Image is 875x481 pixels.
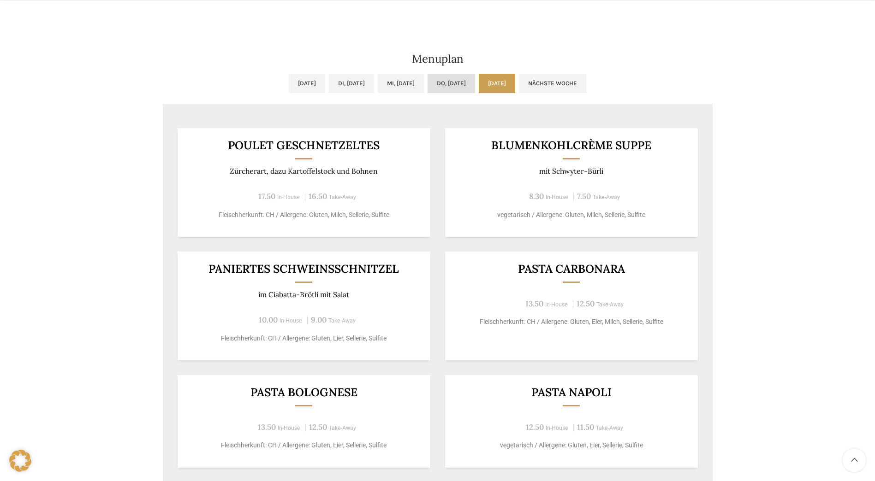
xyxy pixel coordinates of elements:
p: im Ciabatta-Brötli mit Salat [189,290,419,299]
a: Nächste Woche [519,74,586,93]
p: Fleischherkunft: CH / Allergene: Gluten, Eier, Milch, Sellerie, Sulfite [456,317,686,327]
span: 17.50 [258,191,275,201]
a: Mi, [DATE] [378,74,424,93]
span: 12.50 [526,422,544,432]
span: 11.50 [577,422,594,432]
span: 12.50 [309,422,327,432]
h3: Pasta Carbonara [456,263,686,275]
p: Fleischherkunft: CH / Allergene: Gluten, Milch, Sellerie, Sulfite [189,210,419,220]
span: Take-Away [593,194,620,200]
span: In-House [546,194,568,200]
a: Di, [DATE] [329,74,374,93]
span: In-House [546,425,568,431]
span: Take-Away [328,317,356,324]
span: 12.50 [577,299,595,309]
h3: Poulet geschnetzeltes [189,140,419,151]
h2: Menuplan [163,53,713,65]
span: Take-Away [329,194,356,200]
p: Zürcherart, dazu Kartoffelstock und Bohnen [189,167,419,176]
p: Fleischherkunft: CH / Allergene: Gluten, Eier, Sellerie, Sulfite [189,440,419,450]
span: Take-Away [596,301,624,308]
a: Scroll to top button [843,449,866,472]
span: 9.00 [311,315,327,325]
span: 13.50 [258,422,276,432]
span: In-House [545,301,568,308]
span: 10.00 [259,315,278,325]
span: 8.30 [529,191,544,201]
a: [DATE] [289,74,325,93]
span: 16.50 [309,191,327,201]
p: vegetarisch / Allergene: Gluten, Eier, Sellerie, Sulfite [456,440,686,450]
p: mit Schwyter-Bürli [456,167,686,176]
p: vegetarisch / Allergene: Gluten, Milch, Sellerie, Sulfite [456,210,686,220]
span: 13.50 [525,299,543,309]
span: Take-Away [329,425,356,431]
h3: Pasta Bolognese [189,387,419,398]
span: In-House [280,317,302,324]
a: [DATE] [479,74,515,93]
h3: Paniertes Schweinsschnitzel [189,263,419,275]
span: Take-Away [596,425,623,431]
span: In-House [278,425,300,431]
a: Do, [DATE] [428,74,475,93]
span: In-House [277,194,300,200]
span: 7.50 [577,191,591,201]
h3: Blumenkohlcrème suppe [456,140,686,151]
p: Fleischherkunft: CH / Allergene: Gluten, Eier, Sellerie, Sulfite [189,334,419,343]
h3: Pasta Napoli [456,387,686,398]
